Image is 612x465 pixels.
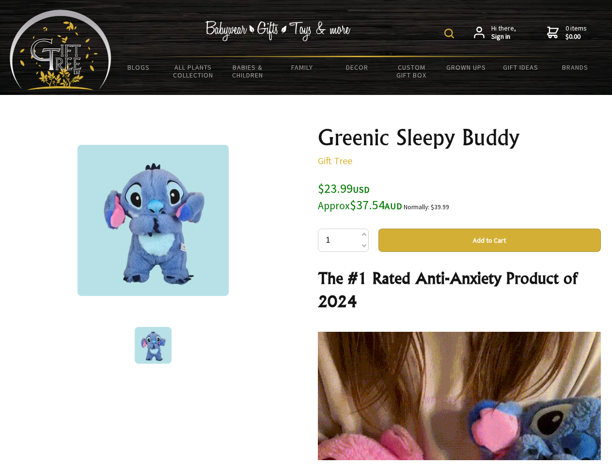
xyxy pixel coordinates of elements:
[135,327,172,364] img: Greenic Sleepy Buddy
[493,57,548,77] a: Gift Ideas
[318,126,601,149] h1: Greenic Sleepy Buddy
[565,24,587,41] span: 0 items
[491,24,516,41] span: Hi there,
[384,57,439,85] a: Custom Gift Box
[378,229,601,252] button: Add to Cart
[404,203,449,211] small: Normally: $39.99
[318,199,350,212] small: Approx
[275,57,330,77] a: Family
[474,24,516,41] a: Hi there,Sign in
[385,201,402,212] span: AUD
[318,155,352,167] a: Gift Tree
[205,21,351,41] img: Babywear - Gifts - Toys & more
[444,29,454,38] img: product search
[330,57,384,77] a: Decor
[353,184,370,195] span: USD
[548,57,603,77] a: Brands
[491,32,516,41] strong: Sign in
[439,57,493,77] a: Grown Ups
[10,10,111,90] img: Babyware - Gifts - Toys and more...
[565,32,587,41] strong: $0.00
[166,57,221,85] a: All Plants Collection
[220,57,275,85] a: Babies & Children
[318,268,577,311] strong: The #1 Rated Anti-Anxiety Product of 2024
[78,145,229,296] img: Greenic Sleepy Buddy
[318,180,402,213] span: $23.99 $37.54
[111,57,166,77] a: BLOGS
[547,24,587,41] a: 0 items$0.00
